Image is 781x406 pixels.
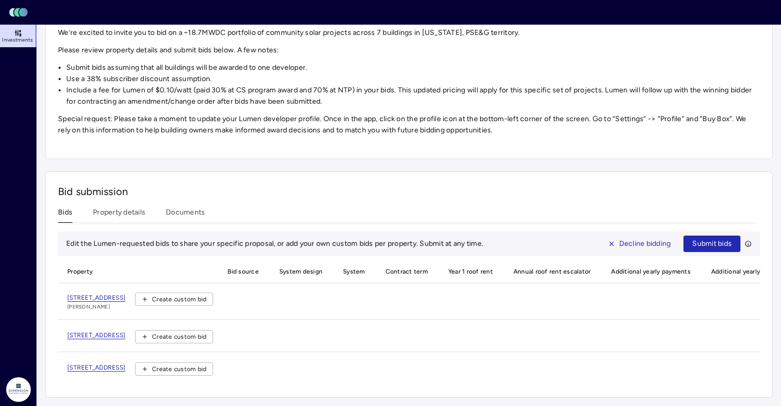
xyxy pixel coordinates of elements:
[93,207,145,223] button: Property details
[599,236,680,252] button: Decline bidding
[66,239,483,248] span: Edit the Lumen-requested bids to share your specific proposal, or add your own custom bids per pr...
[152,294,206,304] span: Create custom bid
[67,364,125,372] span: [STREET_ADDRESS]
[221,260,265,283] span: Bid source
[66,85,760,107] li: Include a fee for Lumen of $0.10/watt (paid 30% at CS program award and 70% at NTP) in your bids....
[379,260,434,283] span: Contract term
[58,45,760,56] p: Please review property details and submit bids below. A few notes:
[67,303,125,311] span: [PERSON_NAME]
[152,332,206,342] span: Create custom bid
[58,113,760,136] p: Special request: Please take a moment to update your Lumen developer profile. Once in the app, cl...
[6,377,31,402] img: Dimension Energy
[166,207,205,223] button: Documents
[605,260,697,283] span: Additional yearly payments
[58,260,135,283] span: Property
[135,362,213,376] button: Create custom bid
[67,362,125,373] a: [STREET_ADDRESS]
[67,332,125,339] span: [STREET_ADDRESS]
[135,293,213,306] button: Create custom bid
[135,330,213,343] button: Create custom bid
[58,207,72,223] button: Bids
[66,62,760,73] li: Submit bids assuming that all buildings will be awarded to one developer.
[152,364,206,374] span: Create custom bid
[273,260,329,283] span: System design
[67,293,125,303] a: [STREET_ADDRESS]
[337,260,371,283] span: System
[67,294,125,302] span: [STREET_ADDRESS]
[683,236,740,252] button: Submit bids
[66,73,760,85] li: Use a 38% subscriber discount assumption.
[58,27,760,38] p: We’re excited to invite you to bid on a ~18.7MWDC portfolio of community solar projects across 7 ...
[58,185,128,198] span: Bid submission
[507,260,597,283] span: Annual roof rent escalator
[2,37,33,43] span: Investments
[692,238,732,249] span: Submit bids
[442,260,499,283] span: Year 1 roof rent
[67,330,125,340] a: [STREET_ADDRESS]
[619,238,671,249] span: Decline bidding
